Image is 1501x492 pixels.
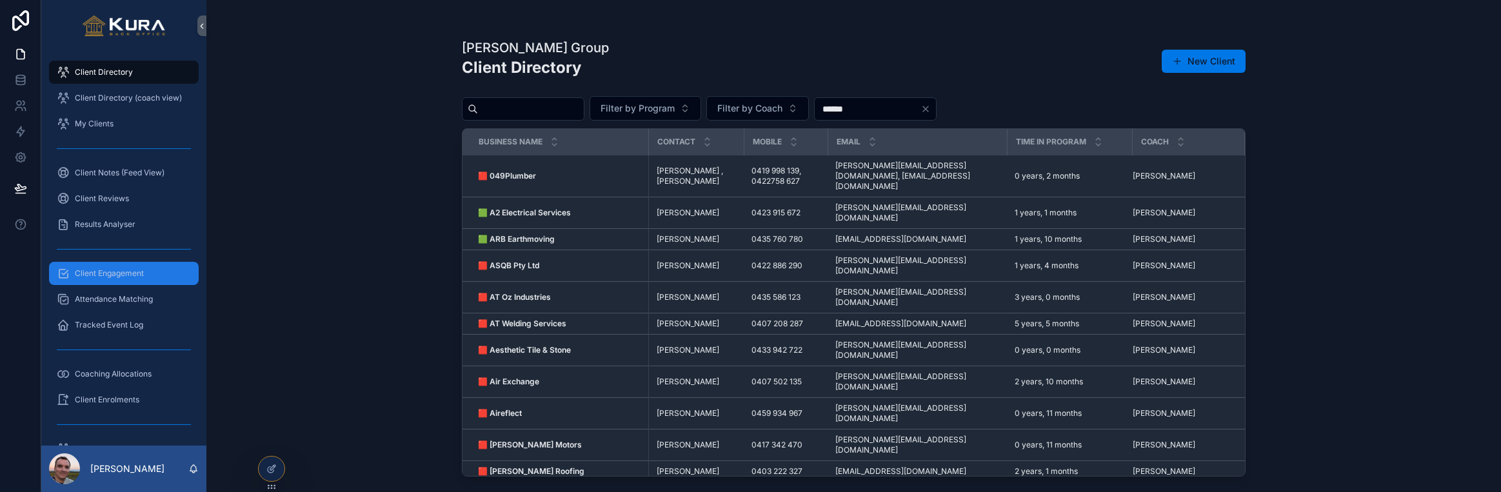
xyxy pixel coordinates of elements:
span: Client Directory [75,67,133,77]
span: Coach [1141,137,1169,147]
span: [PERSON_NAME] [657,234,719,244]
span: 0403 222 327 [751,466,802,477]
a: 5 years, 5 months [1015,319,1124,329]
a: 2 years, 10 months [1015,377,1124,387]
strong: 🟥 Aireflect [478,408,522,418]
span: 0417 342 470 [751,440,802,450]
span: Client Engagement [75,268,144,279]
span: [EMAIL_ADDRESS][DOMAIN_NAME] [835,319,966,329]
img: App logo [83,15,166,36]
a: 0 years, 11 months [1015,408,1124,418]
a: [PERSON_NAME] [1133,466,1229,477]
a: 0403 222 327 [751,466,820,477]
a: 3 years, 0 months [1015,292,1124,302]
span: Tracked Event Log [75,320,143,330]
span: [PERSON_NAME] [657,319,719,329]
span: 0435 586 123 [751,292,800,302]
a: [PERSON_NAME][EMAIL_ADDRESS][DOMAIN_NAME], [EMAIL_ADDRESS][DOMAIN_NAME] [835,161,999,192]
a: Attendance Matching [49,288,199,311]
span: [EMAIL_ADDRESS][DOMAIN_NAME] [835,466,966,477]
a: [PERSON_NAME] [1133,408,1229,418]
strong: 🟥 ASQB Pty Ltd [478,261,539,270]
span: 1 years, 10 months [1015,234,1082,244]
span: 0 years, 11 months [1015,440,1082,450]
a: [PERSON_NAME] [657,261,737,271]
span: Filter by Program [601,102,675,115]
span: [PERSON_NAME] [657,292,719,302]
span: [PERSON_NAME] [657,466,719,477]
span: Mini Masterminds [75,444,140,454]
span: Contact [657,137,695,147]
span: 3 years, 0 months [1015,292,1080,302]
a: Mini Masterminds [49,437,199,460]
span: 2 years, 1 months [1015,466,1078,477]
span: Business Name [479,137,542,147]
span: [PERSON_NAME] [1133,408,1195,418]
a: [PERSON_NAME][EMAIL_ADDRESS][DOMAIN_NAME] [835,371,999,392]
span: Client Directory (coach view) [75,93,182,103]
span: Client Notes (Feed View) [75,168,164,178]
span: My Clients [75,119,114,129]
a: [PERSON_NAME] [657,440,737,450]
a: [PERSON_NAME] [657,408,737,418]
a: 0435 760 780 [751,234,820,244]
a: [PERSON_NAME][EMAIL_ADDRESS][DOMAIN_NAME] [835,287,999,308]
span: [PERSON_NAME] [1133,440,1195,450]
a: 🟥 ASQB Pty Ltd [478,261,641,271]
span: 0407 208 287 [751,319,803,329]
a: [PERSON_NAME][EMAIL_ADDRESS][DOMAIN_NAME] [835,340,999,360]
a: [EMAIL_ADDRESS][DOMAIN_NAME] [835,234,999,244]
span: [PERSON_NAME] [657,345,719,355]
a: Client Engagement [49,262,199,285]
a: Client Directory (coach view) [49,86,199,110]
a: [PERSON_NAME] [657,234,737,244]
strong: 🟥 Aesthetic Tile & Stone [478,345,571,355]
span: Mobile [753,137,782,147]
a: [PERSON_NAME] , [PERSON_NAME] [657,166,737,186]
span: [PERSON_NAME] [1133,319,1195,329]
span: Client Enrolments [75,395,139,405]
a: 2 years, 1 months [1015,466,1124,477]
span: [EMAIL_ADDRESS][DOMAIN_NAME] [835,234,966,244]
span: 0422 886 290 [751,261,802,271]
a: [PERSON_NAME] [1133,319,1229,329]
span: [PERSON_NAME] [1133,208,1195,218]
a: [PERSON_NAME] [1133,377,1229,387]
a: [PERSON_NAME] [1133,261,1229,271]
a: [PERSON_NAME][EMAIL_ADDRESS][DOMAIN_NAME] [835,255,999,276]
span: 0435 760 780 [751,234,803,244]
a: [PERSON_NAME] [657,319,737,329]
a: [PERSON_NAME] [1133,440,1229,450]
a: 🟥 [PERSON_NAME] Motors [478,440,641,450]
span: Results Analyser [75,219,135,230]
span: 1 years, 1 months [1015,208,1077,218]
a: 🟥 AT Welding Services [478,319,641,329]
a: [PERSON_NAME] [657,208,737,218]
a: 🟥 Air Exchange [478,377,641,387]
a: 1 years, 4 months [1015,261,1124,271]
span: 0459 934 967 [751,408,802,418]
a: 🟩 A2 Electrical Services [478,208,641,218]
span: 5 years, 5 months [1015,319,1079,329]
a: [PERSON_NAME] [1133,208,1229,218]
a: 0 years, 11 months [1015,440,1124,450]
a: 0407 208 287 [751,319,820,329]
strong: 🟥 [PERSON_NAME] Motors [478,440,582,449]
span: 2 years, 10 months [1015,377,1083,387]
span: [PERSON_NAME][EMAIL_ADDRESS][DOMAIN_NAME] [835,202,999,223]
span: Client Reviews [75,193,129,204]
span: 0423 915 672 [751,208,800,218]
span: [PERSON_NAME] [657,261,719,271]
span: Time in Program [1016,137,1086,147]
span: [PERSON_NAME] [657,440,719,450]
span: 0407 502 135 [751,377,802,387]
span: [PERSON_NAME][EMAIL_ADDRESS][DOMAIN_NAME] [835,435,999,455]
a: Client Reviews [49,187,199,210]
a: [PERSON_NAME][EMAIL_ADDRESS][DOMAIN_NAME] [835,403,999,424]
strong: 🟥 [PERSON_NAME] Roofing [478,466,584,476]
